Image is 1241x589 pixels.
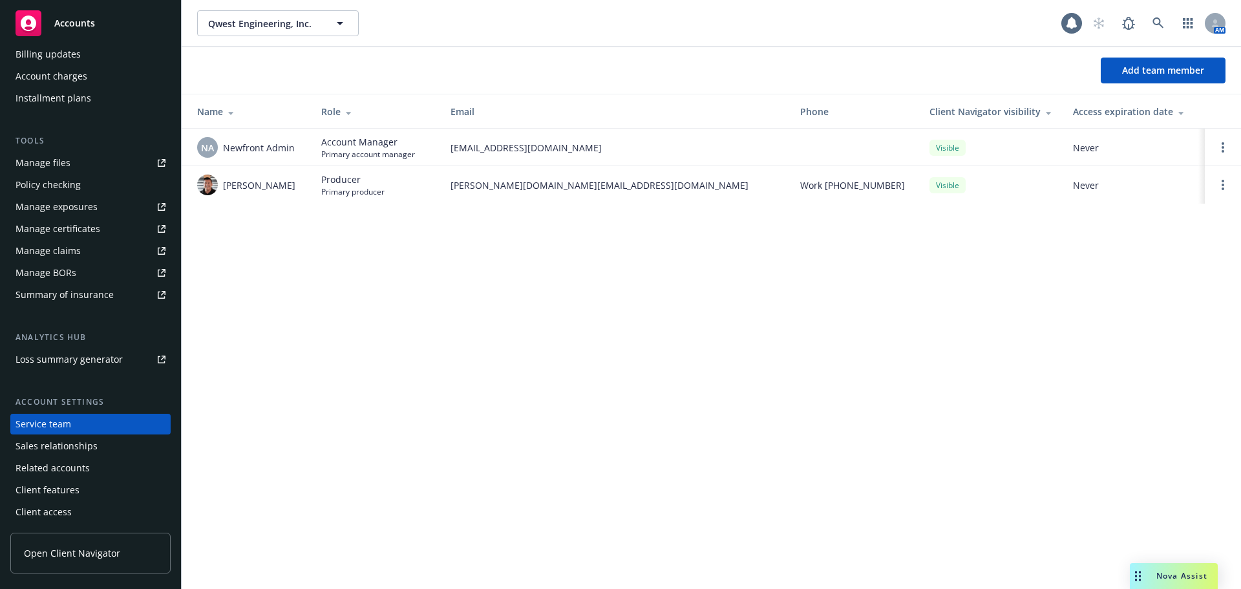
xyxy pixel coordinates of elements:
a: Open options [1215,140,1231,155]
div: Manage certificates [16,219,100,239]
a: Start snowing [1086,10,1112,36]
span: Producer [321,173,385,186]
div: Phone [800,105,909,118]
a: Open options [1215,177,1231,193]
div: Billing updates [16,44,81,65]
div: Client features [16,480,80,500]
div: Manage files [16,153,70,173]
a: Manage files [10,153,171,173]
a: Manage BORs [10,262,171,283]
a: Manage exposures [10,197,171,217]
a: Related accounts [10,458,171,478]
span: [PERSON_NAME][DOMAIN_NAME][EMAIL_ADDRESS][DOMAIN_NAME] [451,178,780,192]
a: Manage certificates [10,219,171,239]
span: Qwest Engineering, Inc. [208,17,320,30]
div: Installment plans [16,88,91,109]
div: Access expiration date [1073,105,1194,118]
a: Summary of insurance [10,284,171,305]
a: Loss summary generator [10,349,171,370]
a: Accounts [10,5,171,41]
span: [EMAIL_ADDRESS][DOMAIN_NAME] [451,141,780,155]
a: Billing updates [10,44,171,65]
div: Account settings [10,396,171,409]
a: Policy checking [10,175,171,195]
img: photo [197,175,218,195]
span: Accounts [54,18,95,28]
div: Manage BORs [16,262,76,283]
a: Search [1145,10,1171,36]
div: Visible [929,177,966,193]
span: [PERSON_NAME] [223,178,295,192]
div: Visible [929,140,966,156]
a: Sales relationships [10,436,171,456]
a: Report a Bug [1116,10,1141,36]
a: Service team [10,414,171,434]
span: Newfront Admin [223,141,295,155]
div: Manage claims [16,241,81,261]
div: Drag to move [1130,563,1146,589]
span: Account Manager [321,135,415,149]
div: Sales relationships [16,436,98,456]
span: Work [PHONE_NUMBER] [800,178,905,192]
div: Manage exposures [16,197,98,217]
button: Nova Assist [1130,563,1218,589]
span: Primary producer [321,186,385,197]
div: Summary of insurance [16,284,114,305]
div: Related accounts [16,458,90,478]
button: Qwest Engineering, Inc. [197,10,359,36]
div: Tools [10,134,171,147]
div: Policy checking [16,175,81,195]
a: Client features [10,480,171,500]
div: Service team [16,414,71,434]
div: Email [451,105,780,118]
a: Installment plans [10,88,171,109]
button: Add team member [1101,58,1225,83]
a: Account charges [10,66,171,87]
a: Client access [10,502,171,522]
div: Loss summary generator [16,349,123,370]
a: Manage claims [10,241,171,261]
div: Client Navigator visibility [929,105,1052,118]
span: NA [201,141,214,155]
span: Nova Assist [1156,570,1207,581]
span: Never [1073,178,1194,192]
span: Add team member [1122,64,1204,76]
span: Open Client Navigator [24,546,120,560]
div: Role [321,105,430,118]
div: Analytics hub [10,331,171,344]
div: Account charges [16,66,87,87]
span: Never [1073,141,1194,155]
div: Name [197,105,301,118]
span: Primary account manager [321,149,415,160]
a: Switch app [1175,10,1201,36]
div: Client access [16,502,72,522]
